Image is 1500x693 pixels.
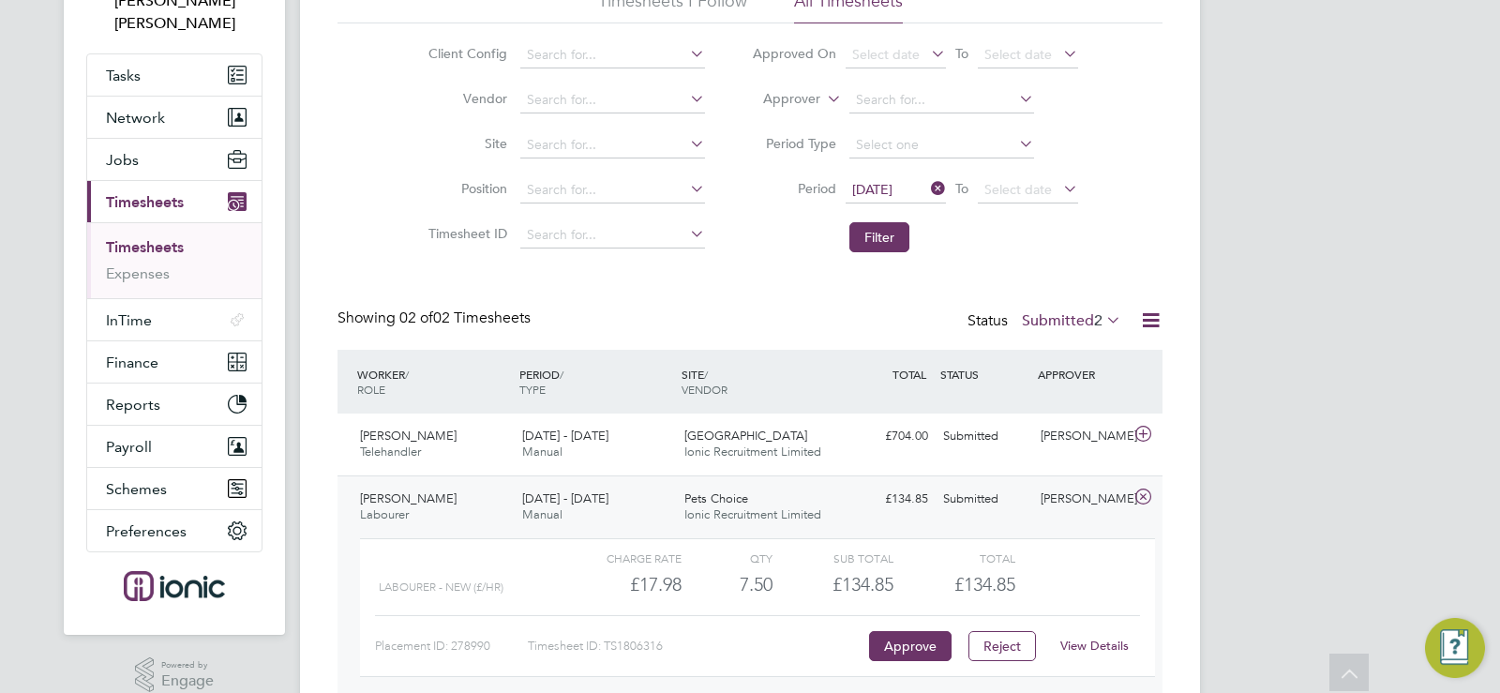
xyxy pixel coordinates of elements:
[337,309,534,328] div: Showing
[106,151,139,169] span: Jobs
[561,569,682,600] div: £17.98
[684,490,748,506] span: Pets Choice
[984,181,1052,198] span: Select date
[360,506,409,522] span: Labourer
[520,222,705,249] input: Search for...
[838,484,936,515] div: £134.85
[849,222,909,252] button: Filter
[87,222,262,298] div: Timesheets
[106,354,158,371] span: Finance
[375,631,528,661] div: Placement ID: 278990
[528,631,864,661] div: Timesheet ID: TS1806316
[520,132,705,158] input: Search for...
[954,573,1015,595] span: £134.85
[124,571,225,601] img: ionic-logo-retina.png
[106,238,184,256] a: Timesheets
[106,438,152,456] span: Payroll
[423,45,507,62] label: Client Config
[849,132,1034,158] input: Select one
[772,547,893,569] div: Sub Total
[161,673,214,689] span: Engage
[684,428,807,444] span: [GEOGRAPHIC_DATA]
[522,444,562,459] span: Manual
[772,569,893,600] div: £134.85
[950,41,974,66] span: To
[682,547,772,569] div: QTY
[135,657,215,693] a: Powered byEngage
[984,46,1052,63] span: Select date
[106,522,187,540] span: Preferences
[405,367,409,382] span: /
[87,426,262,467] button: Payroll
[87,384,262,425] button: Reports
[360,490,457,506] span: [PERSON_NAME]
[704,367,708,382] span: /
[752,135,836,152] label: Period Type
[87,181,262,222] button: Timesheets
[682,569,772,600] div: 7.50
[838,421,936,452] div: £704.00
[379,580,503,594] span: Labourer - New (£/HR)
[684,506,821,522] span: Ionic Recruitment Limited
[852,46,920,63] span: Select date
[87,54,262,96] a: Tasks
[399,309,531,327] span: 02 Timesheets
[357,382,385,397] span: ROLE
[892,367,926,382] span: TOTAL
[352,357,515,406] div: WORKER
[522,490,608,506] span: [DATE] - [DATE]
[399,309,433,327] span: 02 of
[1033,357,1131,391] div: APPROVER
[423,180,507,197] label: Position
[87,510,262,551] button: Preferences
[684,444,821,459] span: Ionic Recruitment Limited
[106,311,152,329] span: InTime
[869,631,952,661] button: Approve
[520,42,705,68] input: Search for...
[752,45,836,62] label: Approved On
[520,87,705,113] input: Search for...
[360,428,457,444] span: [PERSON_NAME]
[520,177,705,203] input: Search for...
[87,97,262,138] button: Network
[682,382,727,397] span: VENDOR
[106,480,167,498] span: Schemes
[106,67,141,84] span: Tasks
[86,571,262,601] a: Go to home page
[1033,484,1131,515] div: [PERSON_NAME]
[560,367,563,382] span: /
[936,357,1033,391] div: STATUS
[522,428,608,444] span: [DATE] - [DATE]
[950,176,974,201] span: To
[936,421,1033,452] div: Submitted
[849,87,1034,113] input: Search for...
[736,90,820,109] label: Approver
[1060,638,1129,654] a: View Details
[87,139,262,180] button: Jobs
[936,484,1033,515] div: Submitted
[360,444,421,459] span: Telehandler
[161,657,214,673] span: Powered by
[852,181,892,198] span: [DATE]
[1022,311,1121,330] label: Submitted
[1094,311,1102,330] span: 2
[106,109,165,127] span: Network
[106,264,170,282] a: Expenses
[87,468,262,509] button: Schemes
[519,382,546,397] span: TYPE
[423,135,507,152] label: Site
[967,309,1125,335] div: Status
[1425,618,1485,678] button: Engage Resource Center
[1033,421,1131,452] div: [PERSON_NAME]
[106,396,160,414] span: Reports
[893,547,1014,569] div: Total
[522,506,562,522] span: Manual
[106,193,184,211] span: Timesheets
[423,90,507,107] label: Vendor
[968,631,1036,661] button: Reject
[677,357,839,406] div: SITE
[561,547,682,569] div: Charge rate
[87,341,262,383] button: Finance
[515,357,677,406] div: PERIOD
[423,225,507,242] label: Timesheet ID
